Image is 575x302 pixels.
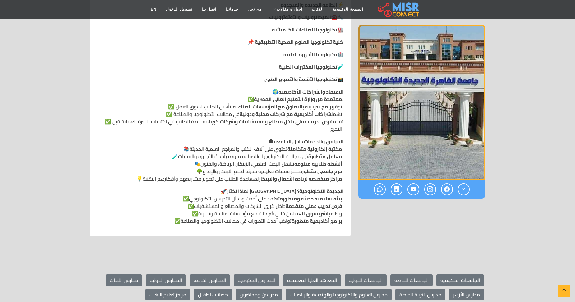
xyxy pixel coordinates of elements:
a: مدارس العلوم والتكنولوجيا والهندسة والرياضيات [286,289,392,300]
a: مدارس الأزهر [449,289,484,300]
strong: مراكز متخصصة لريادة الأعمال والابتكار [259,174,342,183]
strong: 📌 كلية تكنولوجيا العلوم الصحية التطبيقية [248,37,343,47]
p: 📸 [97,75,343,83]
a: الجامعات الحكومية [436,274,484,286]
a: تسجيل الدخول [161,3,197,15]
a: المدارس الدولية [146,274,186,286]
a: الصفحة الرئيسية [328,3,368,15]
a: الفئات [307,3,328,15]
strong: تكنولوجيا الأشعة والتصوير الطبي [264,75,337,84]
strong: تكنولوجيا المختبرات الطبية [279,62,337,71]
strong: مكتبة إلكترونية متكاملة [287,144,342,153]
img: جامعة القاهرة الجديدة التكنولوجية [358,25,485,180]
a: مدرسين ومحاضرين [236,289,282,300]
div: 1 / 1 [358,25,485,180]
a: الجامعات الدولية [345,274,387,286]
a: مراكز تعليم اللغات [145,289,190,300]
a: الجامعات الخاصة [390,274,433,286]
a: اتصل بنا [197,3,221,15]
strong: معتمدة من وزارة التعليم العالي المصرية. [254,94,343,104]
strong: فرص تدريب عملي داخل مصانع ومستشفيات وشركات كبرى [210,117,333,126]
strong: برامج تدريبية بالتعاون مع المؤسسات الصناعية [233,102,333,111]
a: EN [146,3,161,15]
strong: تكنولوجيا الأجهزة الطبية [283,50,337,59]
strong: تكنولوجيا الصناعات الكيميائية [272,25,337,34]
strong: حرم جامعي متطور [302,167,342,176]
strong: أنشطة طلابية متنوعة [294,159,342,168]
img: main.misr_connect [378,2,419,17]
p: 🏭 [97,26,343,33]
strong: ربط مباشر بسوق العمل [293,209,342,218]
p: 🧪 [97,63,343,71]
a: مدارس التربية الخاصة [395,289,445,300]
a: خدماتنا [221,3,243,15]
p: 🏥 [97,51,343,58]
a: المدارس الخاصة [190,274,230,286]
a: اخبار و مقالات [266,3,307,15]
span: اخبار و مقالات [277,7,303,12]
strong: برامج أكاديمية متطورة [292,216,342,226]
a: المعاهد العليا المعتمدة [283,274,341,286]
p: 🏛 📚 تحتوي على آلاف الكتب والمراجع العلمية الحديثة. 🧪 في مجالات التكنولوجيا والصناعة مزودة بأحدث ا... [97,138,343,182]
strong: شراكات أكاديمية مع شركات محلية ودولية [240,109,331,119]
strong: فرص تدريب عملي متقدمة [286,201,342,211]
strong: الاعتماد والشراكات الأكاديمية [278,87,343,96]
a: مدارس اللغات [106,274,142,286]
strong: المرافق والخدمات داخل الجامعة [274,137,343,146]
strong: معامل متطورة [308,152,342,161]
strong: لماذا تختار [GEOGRAPHIC_DATA] الجديدة التكنولوجية؟ [227,186,343,196]
a: حضانات اطفال [194,289,232,300]
p: 🌍 ✅ ✅ توفر لتأهيل الطلاب لسوق العمل. ✅ تشمل في مجالات التكنولوجيا والصناعة. ✅ تقدم لمساعدة الطلاب... [97,88,343,133]
a: من نحن [243,3,266,15]
a: المدارس الحكومية [234,274,279,286]
strong: بيئة تعليمية حديثة ومتطورة [280,194,342,203]
p: 🚀 ✅ تعتمد على أحدث وسائل التدريس التكنولوجي. ✅ داخل كبرى الشركات والمصانع والمستشفيات. ✅ من خلال ... [97,187,343,225]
